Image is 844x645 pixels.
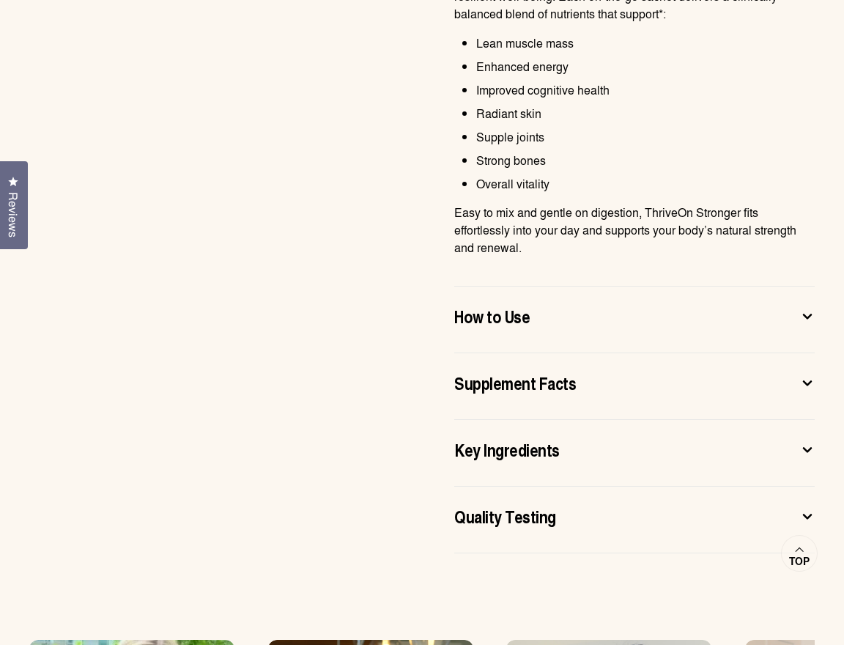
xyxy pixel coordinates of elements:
li: Lean muscle mass [476,34,815,52]
li: Improved cognitive health [476,81,815,99]
span: Supplement Facts [454,371,576,394]
p: Easy to mix and gentle on digestion, ThriveOn Stronger fits effortlessly into your day and suppor... [454,204,815,257]
li: Radiant skin [476,105,815,122]
span: How to Use [454,304,530,328]
li: Overall vitality [476,175,815,193]
span: Reviews [4,192,23,237]
button: Supplement Facts [454,371,815,402]
span: Quality Testing [454,504,556,528]
button: How to Use [454,304,815,335]
button: Key Ingredients [454,438,815,468]
span: Top [789,555,810,568]
li: Strong bones [476,152,815,169]
li: Supple joints [476,128,815,146]
li: Enhanced energy [476,58,815,75]
button: Quality Testing [454,504,815,535]
span: Key Ingredients [454,438,560,461]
